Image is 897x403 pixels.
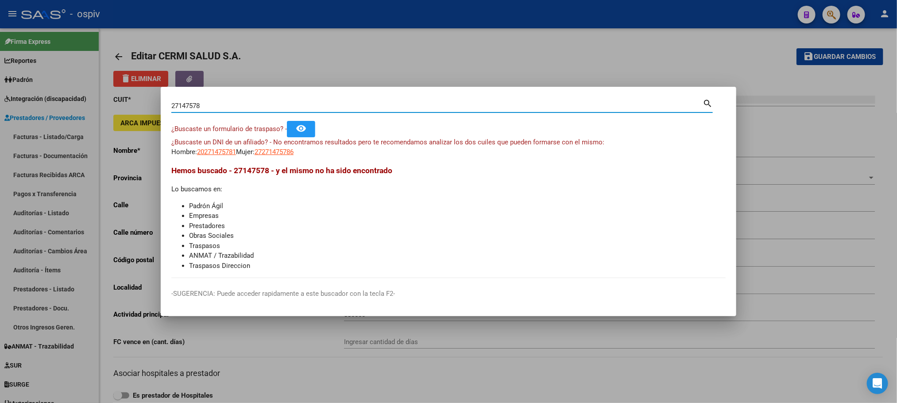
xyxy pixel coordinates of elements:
span: Hemos buscado - 27147578 - y el mismo no ha sido encontrado [171,166,392,175]
li: Empresas [189,211,726,221]
div: Open Intercom Messenger [867,373,888,394]
div: Hombre: Mujer: [171,137,726,157]
li: Traspasos [189,241,726,251]
span: ¿Buscaste un DNI de un afiliado? - No encontramos resultados pero te recomendamos analizar los do... [171,138,604,146]
li: Prestadores [189,221,726,231]
span: ¿Buscaste un formulario de traspaso? - [171,125,287,133]
li: Padrón Ágil [189,201,726,211]
span: 20271475781 [197,148,236,156]
div: Lo buscamos en: [171,165,726,271]
span: 27271475786 [255,148,294,156]
mat-icon: remove_red_eye [296,123,306,134]
li: Obras Sociales [189,231,726,241]
li: ANMAT / Trazabilidad [189,251,726,261]
mat-icon: search [703,97,713,108]
li: Traspasos Direccion [189,261,726,271]
p: -SUGERENCIA: Puede acceder rapidamente a este buscador con la tecla F2- [171,289,726,299]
